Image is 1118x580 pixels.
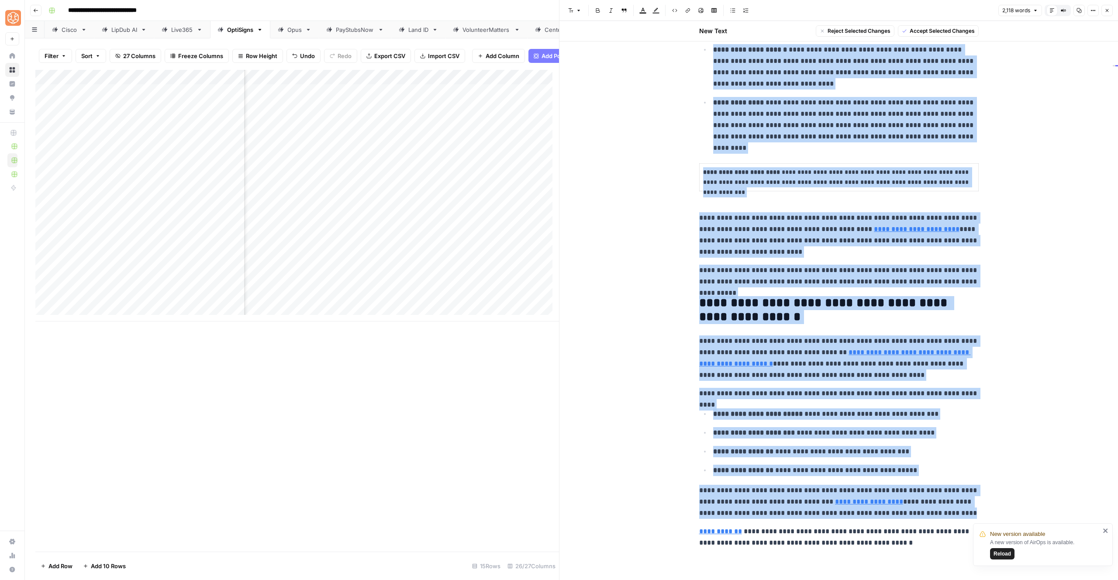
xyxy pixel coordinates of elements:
span: Redo [338,52,352,60]
span: New version available [990,530,1045,539]
button: Row Height [232,49,283,63]
div: Land ID [408,25,428,34]
span: Reload [994,550,1011,558]
button: close [1103,527,1109,534]
a: PayStubsNow [319,21,391,38]
button: Reload [990,548,1014,559]
span: Add Row [48,562,72,570]
div: OptiSigns [227,25,253,34]
a: VolunteerMatters [445,21,528,38]
a: Settings [5,535,19,549]
button: Add Column [472,49,525,63]
a: Live365 [154,21,210,38]
button: Add 10 Rows [78,559,131,573]
button: Freeze Columns [165,49,229,63]
button: Import CSV [414,49,465,63]
div: 26/27 Columns [504,559,559,573]
a: Browse [5,63,19,77]
a: Centerbase [528,21,594,38]
a: Your Data [5,105,19,119]
span: Add Column [486,52,519,60]
div: Cisco [62,25,77,34]
a: Opportunities [5,91,19,105]
button: Accept Selected Changes [898,25,979,37]
div: Centerbase [545,25,577,34]
div: 15 Rows [469,559,504,573]
span: Accept Selected Changes [910,27,975,35]
div: Live365 [171,25,193,34]
span: Export CSV [374,52,405,60]
span: Row Height [246,52,277,60]
span: Freeze Columns [178,52,223,60]
img: SimpleTiger Logo [5,10,21,26]
span: Sort [81,52,93,60]
a: Cisco [45,21,94,38]
button: Reject Selected Changes [816,25,894,37]
div: PayStubsNow [336,25,374,34]
span: Add Power Agent [542,52,589,60]
a: LipDub AI [94,21,154,38]
button: Export CSV [361,49,411,63]
a: OptiSigns [210,21,270,38]
button: Filter [39,49,72,63]
div: LipDub AI [111,25,137,34]
button: 27 Columns [110,49,161,63]
div: A new version of AirOps is available. [990,539,1100,559]
h2: New Text [699,27,727,35]
span: Reject Selected Changes [828,27,890,35]
a: Insights [5,77,19,91]
a: Land ID [391,21,445,38]
span: Add 10 Rows [91,562,126,570]
button: Workspace: SimpleTiger [5,7,19,29]
span: 2,118 words [1002,7,1030,14]
button: Sort [76,49,106,63]
a: Home [5,49,19,63]
button: Redo [324,49,357,63]
button: Add Power Agent [528,49,594,63]
button: 2,118 words [998,5,1042,16]
span: Import CSV [428,52,459,60]
div: Opus [287,25,302,34]
a: Opus [270,21,319,38]
div: VolunteerMatters [462,25,511,34]
span: 27 Columns [123,52,155,60]
span: Filter [45,52,59,60]
button: Add Row [35,559,78,573]
button: Undo [286,49,321,63]
span: Undo [300,52,315,60]
button: Help + Support [5,563,19,577]
a: Usage [5,549,19,563]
